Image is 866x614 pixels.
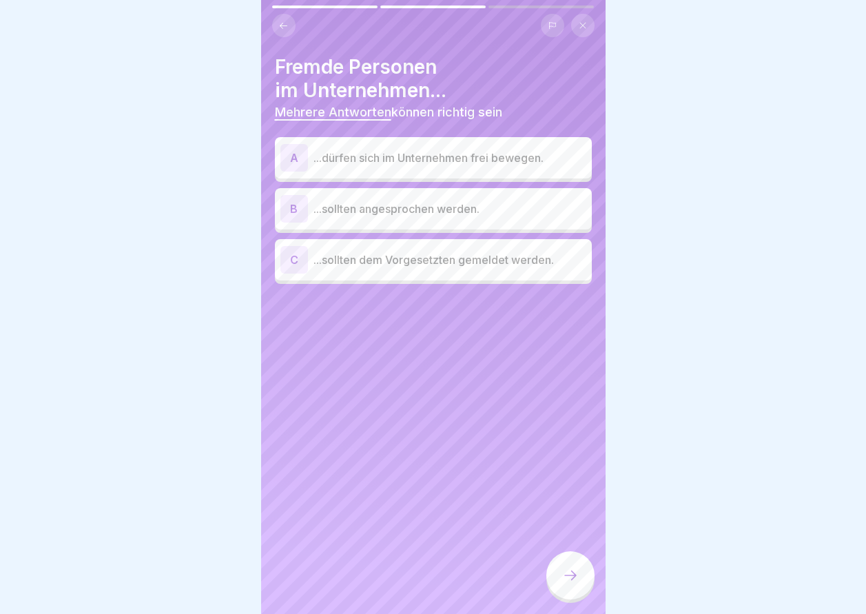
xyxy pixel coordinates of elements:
div: B [280,195,308,223]
p: ...sollten dem Vorgesetzten gemeldet werden. [313,252,586,268]
span: Mehrere Antworten [275,105,391,119]
h4: Fremde Personen im Unternehmen... [275,55,592,102]
p: ...sollten angesprochen werden. [313,201,586,217]
p: ...dürfen sich im Unternehmen frei bewegen. [313,150,586,166]
p: können richtig sein [275,105,592,120]
div: C [280,246,308,274]
div: A [280,144,308,172]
